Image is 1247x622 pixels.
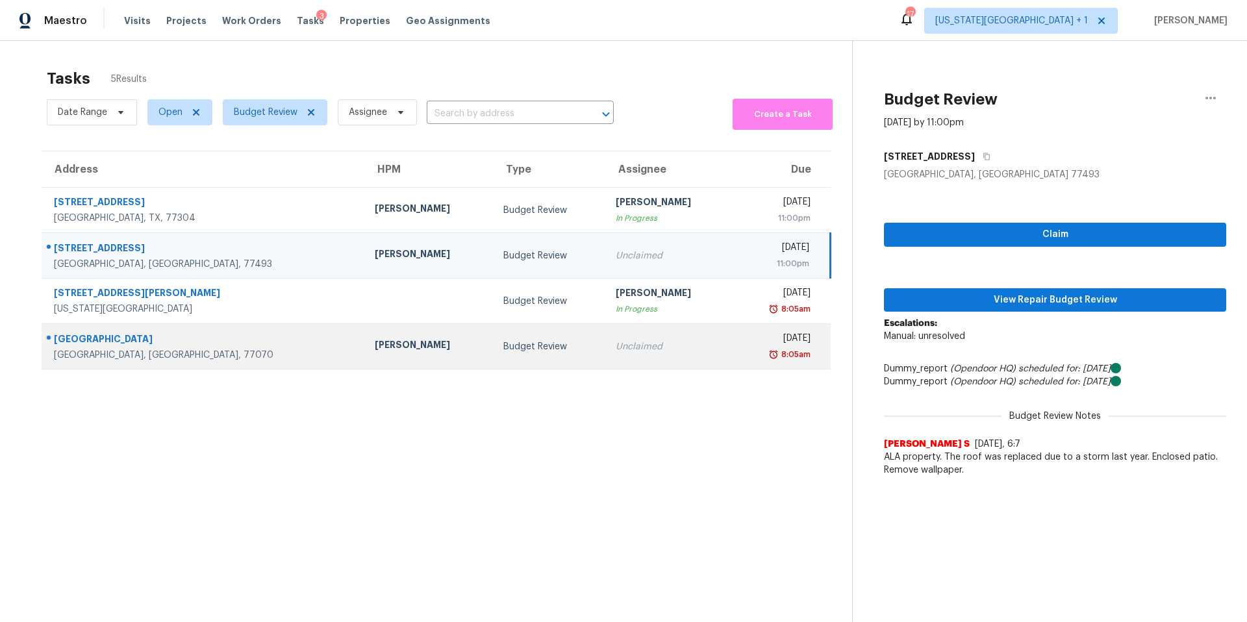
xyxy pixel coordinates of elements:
[616,195,723,212] div: [PERSON_NAME]
[616,303,723,316] div: In Progress
[166,14,207,27] span: Projects
[616,212,723,225] div: In Progress
[779,348,811,361] div: 8:05am
[375,247,482,264] div: [PERSON_NAME]
[42,151,364,188] th: Address
[54,212,354,225] div: [GEOGRAPHIC_DATA], TX, 77304
[779,303,811,316] div: 8:05am
[1001,410,1109,423] span: Budget Review Notes
[54,195,354,212] div: [STREET_ADDRESS]
[884,319,937,328] b: Escalations:
[884,150,975,163] h5: [STREET_ADDRESS]
[950,377,1016,386] i: (Opendoor HQ)
[158,106,183,119] span: Open
[884,375,1226,388] div: Dummy_report
[616,249,723,262] div: Unclaimed
[884,332,965,341] span: Manual: unresolved
[884,93,998,106] h2: Budget Review
[54,349,354,362] div: [GEOGRAPHIC_DATA], [GEOGRAPHIC_DATA], 77070
[340,14,390,27] span: Properties
[884,438,970,451] span: [PERSON_NAME] S
[54,332,354,349] div: [GEOGRAPHIC_DATA]
[1018,377,1111,386] i: scheduled for: [DATE]
[47,72,90,85] h2: Tasks
[744,257,809,270] div: 11:00pm
[349,106,387,119] span: Assignee
[884,362,1226,375] div: Dummy_report
[222,14,281,27] span: Work Orders
[54,303,354,316] div: [US_STATE][GEOGRAPHIC_DATA]
[950,364,1016,373] i: (Opendoor HQ)
[739,107,826,122] span: Create a Task
[744,332,810,348] div: [DATE]
[744,241,809,257] div: [DATE]
[975,145,992,168] button: Copy Address
[1149,14,1228,27] span: [PERSON_NAME]
[44,14,87,27] span: Maestro
[597,105,615,123] button: Open
[884,451,1226,477] span: ALA property. The roof was replaced due to a storm last year. Enclosed patio. Remove wallpaper.
[894,227,1216,243] span: Claim
[733,99,833,130] button: Create a Task
[744,212,810,225] div: 11:00pm
[234,106,297,119] span: Budget Review
[884,168,1226,181] div: [GEOGRAPHIC_DATA], [GEOGRAPHIC_DATA] 77493
[316,10,327,23] div: 3
[503,340,595,353] div: Budget Review
[54,286,354,303] div: [STREET_ADDRESS][PERSON_NAME]
[744,195,810,212] div: [DATE]
[427,104,577,124] input: Search by address
[58,106,107,119] span: Date Range
[768,303,779,316] img: Overdue Alarm Icon
[884,223,1226,247] button: Claim
[503,295,595,308] div: Budget Review
[616,340,723,353] div: Unclaimed
[905,8,914,21] div: 17
[768,348,779,361] img: Overdue Alarm Icon
[733,151,830,188] th: Due
[375,202,482,218] div: [PERSON_NAME]
[503,204,595,217] div: Budget Review
[975,440,1020,449] span: [DATE], 6:7
[111,73,147,86] span: 5 Results
[375,338,482,355] div: [PERSON_NAME]
[493,151,605,188] th: Type
[124,14,151,27] span: Visits
[406,14,490,27] span: Geo Assignments
[935,14,1088,27] span: [US_STATE][GEOGRAPHIC_DATA] + 1
[616,286,723,303] div: [PERSON_NAME]
[884,116,964,129] div: [DATE] by 11:00pm
[884,288,1226,312] button: View Repair Budget Review
[894,292,1216,308] span: View Repair Budget Review
[54,258,354,271] div: [GEOGRAPHIC_DATA], [GEOGRAPHIC_DATA], 77493
[744,286,810,303] div: [DATE]
[503,249,595,262] div: Budget Review
[54,242,354,258] div: [STREET_ADDRESS]
[1018,364,1111,373] i: scheduled for: [DATE]
[605,151,733,188] th: Assignee
[364,151,492,188] th: HPM
[297,16,324,25] span: Tasks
